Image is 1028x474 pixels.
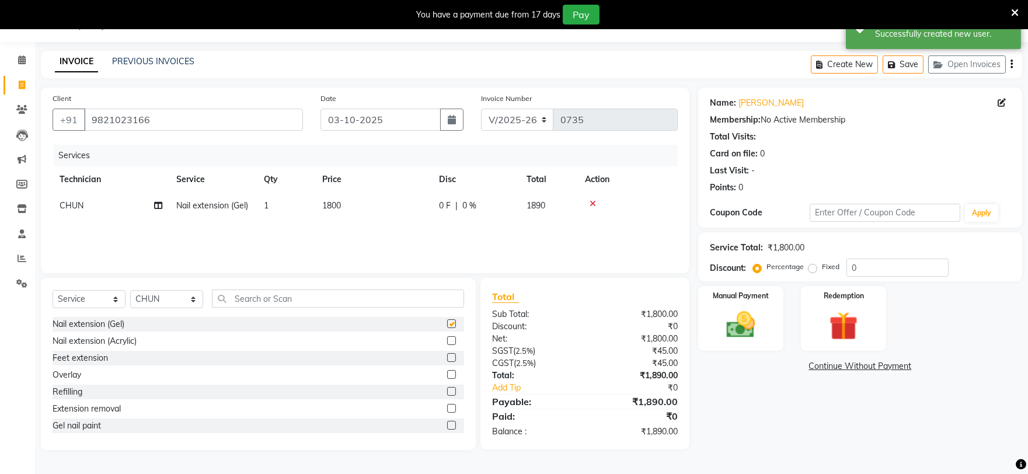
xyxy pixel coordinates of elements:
[315,166,432,193] th: Price
[585,395,687,409] div: ₹1,890.00
[481,93,532,104] label: Invoice Number
[516,358,534,368] span: 2.5%
[760,148,765,160] div: 0
[55,51,98,72] a: INVOICE
[883,55,924,74] button: Save
[527,200,545,211] span: 1890
[53,318,124,330] div: Nail extension (Gel)
[84,109,303,131] input: Search by Name/Mobile/Email/Code
[585,320,687,333] div: ₹0
[820,308,867,344] img: _gift.svg
[701,360,1020,372] a: Continue Without Payment
[53,420,101,432] div: Gel nail paint
[257,166,315,193] th: Qty
[585,308,687,320] div: ₹1,800.00
[585,370,687,382] div: ₹1,890.00
[483,409,585,423] div: Paid:
[492,291,519,303] span: Total
[483,308,585,320] div: Sub Total:
[928,55,1006,74] button: Open Invoices
[710,207,810,219] div: Coupon Code
[53,386,82,398] div: Refilling
[320,93,336,104] label: Date
[483,382,602,394] a: Add Tip
[585,426,687,438] div: ₹1,890.00
[54,145,687,166] div: Services
[483,426,585,438] div: Balance :
[768,242,804,254] div: ₹1,800.00
[416,9,560,21] div: You have a payment due from 17 days
[585,409,687,423] div: ₹0
[53,166,169,193] th: Technician
[432,166,520,193] th: Disc
[710,114,761,126] div: Membership:
[751,165,755,177] div: -
[492,346,513,356] span: SGST
[710,165,749,177] div: Last Visit:
[585,357,687,370] div: ₹45.00
[822,262,839,272] label: Fixed
[53,352,108,364] div: Feet extension
[710,182,736,194] div: Points:
[717,308,764,341] img: _cash.svg
[483,395,585,409] div: Payable:
[483,333,585,345] div: Net:
[710,262,746,274] div: Discount:
[112,56,194,67] a: PREVIOUS INVOICES
[483,345,585,357] div: ( )
[965,204,998,222] button: Apply
[462,200,476,212] span: 0 %
[53,369,81,381] div: Overlay
[710,114,1010,126] div: No Active Membership
[875,28,1012,40] div: Successfully created new user.
[811,55,878,74] button: Create New
[483,357,585,370] div: ( )
[53,109,85,131] button: +91
[713,291,769,301] label: Manual Payment
[824,291,864,301] label: Redemption
[455,200,458,212] span: |
[53,403,121,415] div: Extension removal
[492,358,514,368] span: CGST
[585,345,687,357] div: ₹45.00
[515,346,533,355] span: 2.5%
[53,335,137,347] div: Nail extension (Acrylic)
[738,97,804,109] a: [PERSON_NAME]
[585,333,687,345] div: ₹1,800.00
[710,148,758,160] div: Card on file:
[766,262,804,272] label: Percentage
[322,200,341,211] span: 1800
[710,97,736,109] div: Name:
[212,290,464,308] input: Search or Scan
[563,5,600,25] button: Pay
[602,382,687,394] div: ₹0
[578,166,678,193] th: Action
[738,182,743,194] div: 0
[483,370,585,382] div: Total:
[710,242,763,254] div: Service Total:
[710,131,756,143] div: Total Visits:
[176,200,248,211] span: Nail extension (Gel)
[169,166,257,193] th: Service
[483,320,585,333] div: Discount:
[810,204,960,222] input: Enter Offer / Coupon Code
[439,200,451,212] span: 0 F
[520,166,578,193] th: Total
[60,200,83,211] span: CHUN
[264,200,269,211] span: 1
[53,93,71,104] label: Client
